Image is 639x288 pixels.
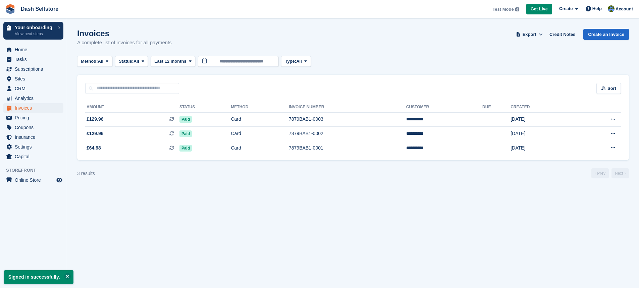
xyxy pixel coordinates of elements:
span: Type: [285,58,296,65]
td: 7879BAB1-0002 [289,127,406,141]
th: Method [231,102,289,113]
span: Sort [607,85,616,92]
a: menu [3,113,63,122]
p: View next steps [15,31,55,37]
span: Paid [179,145,192,152]
span: Status: [119,58,134,65]
th: Due [482,102,511,113]
span: Create [559,5,573,12]
a: Create an Invoice [583,29,629,40]
a: menu [3,142,63,152]
a: menu [3,74,63,83]
a: Credit Notes [547,29,578,40]
a: menu [3,64,63,74]
a: menu [3,123,63,132]
span: Capital [15,152,55,161]
span: Pricing [15,113,55,122]
a: menu [3,94,63,103]
p: Your onboarding [15,25,55,30]
button: Export [515,29,544,40]
span: CRM [15,84,55,93]
span: £64.98 [87,145,101,152]
div: 3 results [77,170,95,177]
td: [DATE] [511,127,574,141]
span: All [296,58,302,65]
a: Dash Selfstore [18,3,61,14]
th: Created [511,102,574,113]
a: Previous [591,168,609,178]
a: Get Live [526,4,552,15]
span: Storefront [6,167,67,174]
span: Help [592,5,602,12]
span: Home [15,45,55,54]
img: Adam Haigh [608,5,615,12]
span: Get Live [531,6,548,12]
span: Last 12 months [154,58,186,65]
span: Coupons [15,123,55,132]
span: Insurance [15,132,55,142]
a: menu [3,84,63,93]
th: Customer [406,102,482,113]
span: Online Store [15,175,55,185]
a: menu [3,103,63,113]
button: Status: All [115,56,148,67]
span: Export [523,31,536,38]
th: Invoice Number [289,102,406,113]
span: Analytics [15,94,55,103]
span: Sites [15,74,55,83]
span: £129.96 [87,116,104,123]
th: Amount [85,102,179,113]
span: Method: [81,58,98,65]
a: menu [3,55,63,64]
span: Paid [179,116,192,123]
nav: Page [590,168,630,178]
button: Type: All [281,56,311,67]
span: Invoices [15,103,55,113]
td: Card [231,112,289,127]
a: Your onboarding View next steps [3,22,63,40]
td: [DATE] [511,141,574,155]
span: Paid [179,130,192,137]
span: Tasks [15,55,55,64]
img: stora-icon-8386f47178a22dfd0bd8f6a31ec36ba5ce8667c1dd55bd0f319d3a0aa187defe.svg [5,4,15,14]
td: [DATE] [511,112,574,127]
p: A complete list of invoices for all payments [77,39,172,47]
span: All [98,58,104,65]
span: Test Mode [492,6,514,13]
span: Account [616,6,633,12]
button: Method: All [77,56,112,67]
span: Settings [15,142,55,152]
td: 7879BAB1-0003 [289,112,406,127]
th: Status [179,102,231,113]
span: £129.96 [87,130,104,137]
a: menu [3,45,63,54]
td: Card [231,127,289,141]
td: 7879BAB1-0001 [289,141,406,155]
span: Subscriptions [15,64,55,74]
a: Next [611,168,629,178]
span: All [134,58,139,65]
a: Preview store [55,176,63,184]
img: icon-info-grey-7440780725fd019a000dd9b08b2336e03edf1995a4989e88bcd33f0948082b44.svg [515,7,519,11]
button: Last 12 months [151,56,195,67]
p: Signed in successfully. [4,270,73,284]
h1: Invoices [77,29,172,38]
a: menu [3,175,63,185]
a: menu [3,152,63,161]
td: Card [231,141,289,155]
a: menu [3,132,63,142]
